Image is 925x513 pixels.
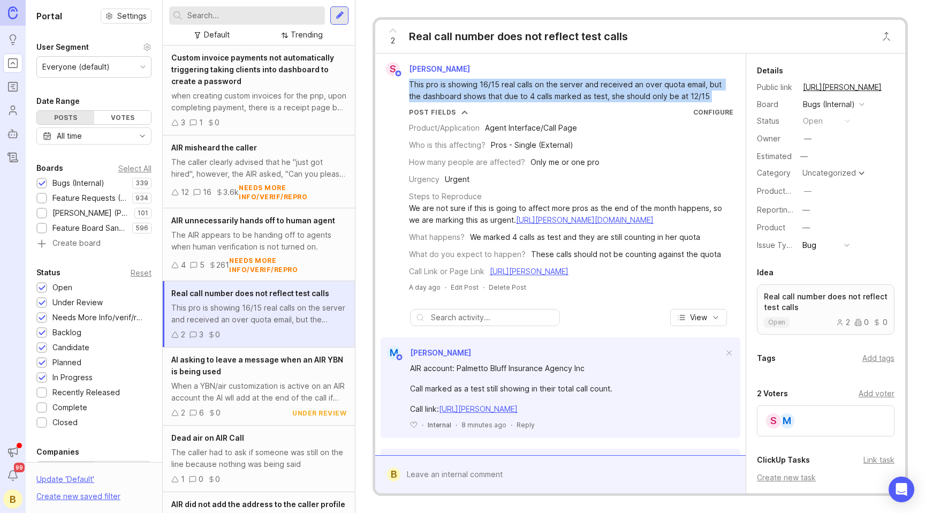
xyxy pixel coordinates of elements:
[456,420,457,429] div: ·
[36,41,89,54] div: User Segment
[859,388,894,399] div: Add voter
[52,327,81,338] div: Backlog
[8,6,18,19] img: Canny Home
[765,412,782,429] div: S
[803,115,823,127] div: open
[800,80,885,94] a: [URL][PERSON_NAME]
[381,346,471,360] a: M[PERSON_NAME]
[36,446,79,458] div: Companies
[199,329,203,341] div: 3
[470,231,700,243] div: We marked 4 calls as test and they are still counting in her quota
[229,256,346,274] div: needs more info/verif/repro
[431,312,554,323] input: Search activity...
[854,319,869,326] div: 0
[52,222,127,234] div: Feature Board Sandbox [DATE]
[876,26,897,47] button: Close button
[445,283,446,292] div: ·
[439,404,518,413] a: [URL][PERSON_NAME]
[530,156,600,168] div: Only me or one pro
[239,183,346,201] div: needs more info/verif/repro
[3,442,22,462] button: Announcements
[409,283,441,292] a: A day ago
[802,222,810,233] div: —
[445,173,469,185] div: Urgent
[409,248,526,260] div: What do you expect to happen?
[757,64,783,77] div: Details
[181,259,186,271] div: 4
[181,407,185,419] div: 2
[171,216,335,225] span: AIR unnecessarily hands off to human agent
[36,473,94,491] div: Update ' Default '
[171,447,346,470] div: The caller had to ask if someone was still on the line because nothing was being said
[52,312,146,323] div: Needs More Info/verif/repro
[757,115,794,127] div: Status
[52,342,89,353] div: Candidate
[171,156,346,180] div: The caller clearly advised that he "just got hired", however, the AIR asked, "Can you please clar...
[801,184,815,198] button: ProductboardID
[187,10,321,21] input: Search...
[199,407,204,419] div: 6
[409,122,480,134] div: Product/Application
[291,29,323,41] div: Trending
[516,215,654,224] a: [URL][PERSON_NAME][DOMAIN_NAME]
[395,70,403,78] img: member badge
[57,130,82,142] div: All time
[517,420,535,429] div: Reply
[3,489,22,509] button: B
[391,35,395,47] span: 2
[223,186,239,198] div: 3.6k
[52,282,72,293] div: Open
[757,266,774,279] div: Idea
[410,363,723,374] div: AIR account: Palmetto Bluff Insurance Agency Inc
[42,61,110,73] div: Everyone (default)
[428,420,451,429] div: Internal
[171,143,257,152] span: AIR misheard the caller
[171,302,346,326] div: This pro is showing 16/15 real calls on the server and received an over quota email, but the dash...
[768,318,785,327] p: open
[171,90,346,114] div: when creating custom invoices for the pnp, upon completing payment, there is a receipt page but i...
[163,281,355,348] a: Real call number does not reflect test callsThis pro is showing 16/15 real calls on the server an...
[200,259,204,271] div: 5
[36,266,60,279] div: Status
[215,329,220,341] div: 0
[802,239,816,251] div: Bug
[171,500,345,509] span: AIR did not add the address to the caller profile
[36,491,120,502] div: Create new saved filter
[3,124,22,144] a: Autopilot
[36,239,151,249] a: Create board
[410,348,471,357] span: [PERSON_NAME]
[199,117,203,129] div: 1
[757,352,776,365] div: Tags
[693,108,733,116] a: Configure
[511,420,512,429] div: ·
[409,202,733,226] div: We are not sure if this is going to affect more pros as the end of the month happens, so we are m...
[37,462,94,483] label: By name
[52,387,120,398] div: Recently Released
[292,409,346,418] div: under review
[757,99,794,110] div: Board
[52,372,93,383] div: In Progress
[409,139,486,151] div: Who is this affecting?
[52,177,104,189] div: Bugs (Internal)
[409,173,439,185] div: Urgency
[757,167,794,179] div: Category
[163,208,355,281] a: AIR unnecessarily hands off to human agentThe AIR appears to be handing off to agents when human ...
[131,270,151,276] div: Reset
[670,309,727,326] button: View
[36,10,62,22] h1: Portal
[94,462,151,483] label: By account owner
[396,353,404,361] img: member badge
[489,283,526,292] div: Delete Post
[134,132,151,140] svg: toggle icon
[3,54,22,73] a: Portal
[181,329,185,341] div: 2
[836,319,850,326] div: 2
[101,9,151,24] button: Settings
[757,223,785,232] label: Product
[409,29,628,44] div: Real call number does not reflect test calls
[52,207,129,219] div: [PERSON_NAME] (Public)
[171,229,346,253] div: The AIR appears to be handing off to agents when human verification is not turned on.
[485,122,577,134] div: Agent Interface/Call Page
[163,426,355,492] a: Dead air on AIR CallThe caller had to ask if someone was still on the line because nothing was be...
